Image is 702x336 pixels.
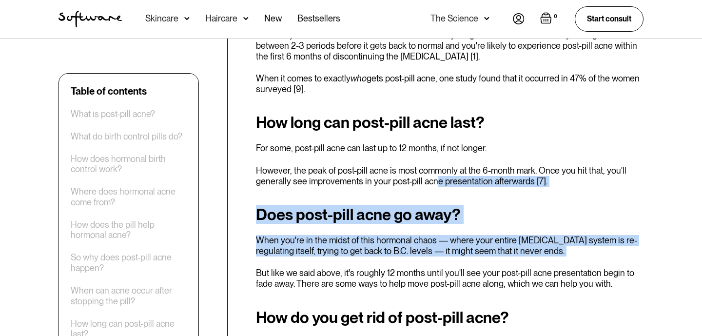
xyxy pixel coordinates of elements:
a: Where does hormonal acne come from? [71,187,187,208]
div: 0 [552,12,559,21]
p: Your body will take a while to sort itself out with everything hormonal. Your natural cycle might... [256,30,643,61]
img: arrow down [484,14,489,23]
div: Haircare [205,14,237,23]
div: Table of contents [71,85,147,97]
h2: Does post-pill acne go away? [256,206,643,223]
img: Software Logo [58,11,122,27]
p: When it comes to exactly gets post-pill acne, one study found that it occurred in 47% of the wome... [256,73,643,94]
img: arrow down [243,14,249,23]
h2: How long can post-pill acne last? [256,114,643,131]
a: How does hormonal birth control work? [71,154,187,175]
a: Start consult [575,6,643,31]
a: home [58,11,122,27]
p: But like we said above, it's roughly 12 months until you'll see your post-pill acne presentation ... [256,268,643,289]
a: How does the pill help hormonal acne? [71,219,187,240]
a: What is post-pill acne? [71,109,155,119]
img: arrow down [184,14,190,23]
a: When can acne occur after stopping the pill? [71,285,187,306]
a: Open empty cart [540,12,559,26]
a: So why does post-pill acne happen? [71,253,187,274]
div: The Science [430,14,478,23]
em: who [351,73,367,83]
p: When you're in the midst of this hormonal chaos — where your entire [MEDICAL_DATA] system is re-r... [256,235,643,256]
a: What do birth control pills do? [71,131,182,142]
div: Skincare [145,14,178,23]
p: For some, post-pill acne can last up to 12 months, if not longer. [256,143,643,154]
p: However, the peak of post-pill acne is most commonly at the 6-month mark. Once you hit that, you'... [256,165,643,186]
h2: How do you get rid of post-pill acne? [256,309,643,326]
